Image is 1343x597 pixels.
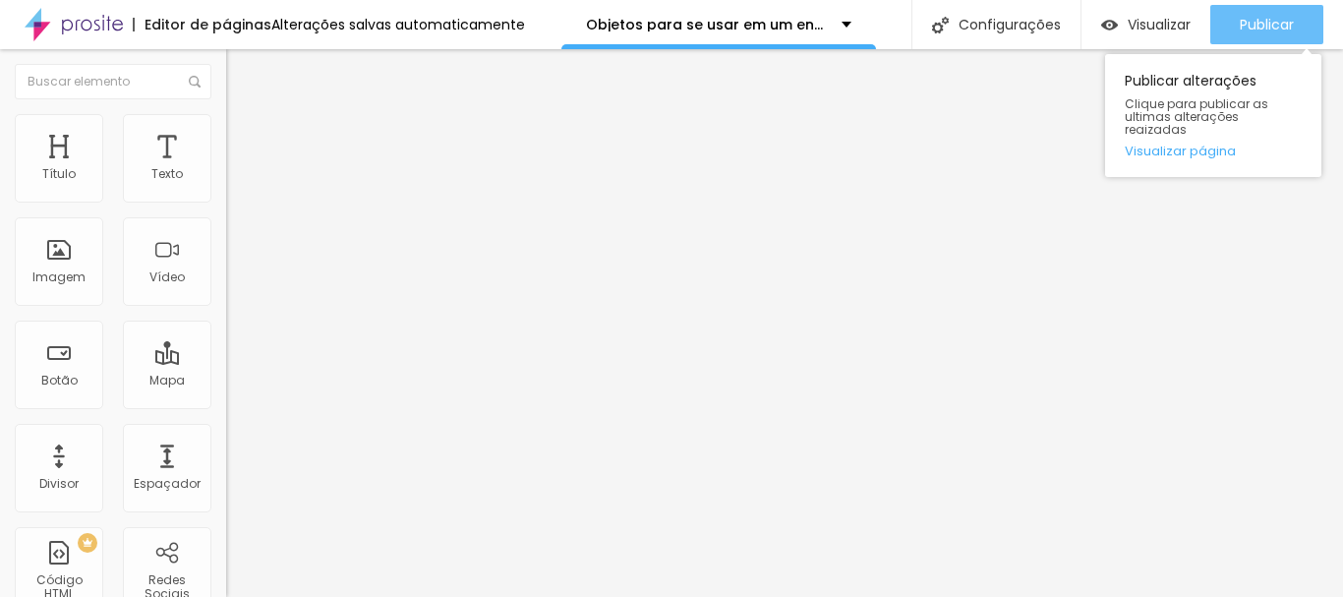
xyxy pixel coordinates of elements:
[151,167,183,181] div: Texto
[1125,97,1302,137] span: Clique para publicar as ultimas alterações reaizadas
[42,167,76,181] div: Título
[32,270,86,284] div: Imagem
[133,18,271,31] div: Editor de páginas
[149,374,185,388] div: Mapa
[15,64,211,99] input: Buscar elemento
[1101,17,1118,33] img: view-1.svg
[134,477,201,491] div: Espaçador
[39,477,79,491] div: Divisor
[932,17,949,33] img: Icone
[41,374,78,388] div: Botão
[271,18,525,31] div: Alterações salvas automaticamente
[1128,17,1191,32] span: Visualizar
[1210,5,1323,44] button: Publicar
[586,18,827,31] p: Objetos para se usar em um ensaio corporativo
[1105,54,1321,177] div: Publicar alterações
[1081,5,1210,44] button: Visualizar
[1240,17,1294,32] span: Publicar
[149,270,185,284] div: Vídeo
[189,76,201,88] img: Icone
[226,49,1343,597] iframe: Editor
[1125,145,1302,157] a: Visualizar página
